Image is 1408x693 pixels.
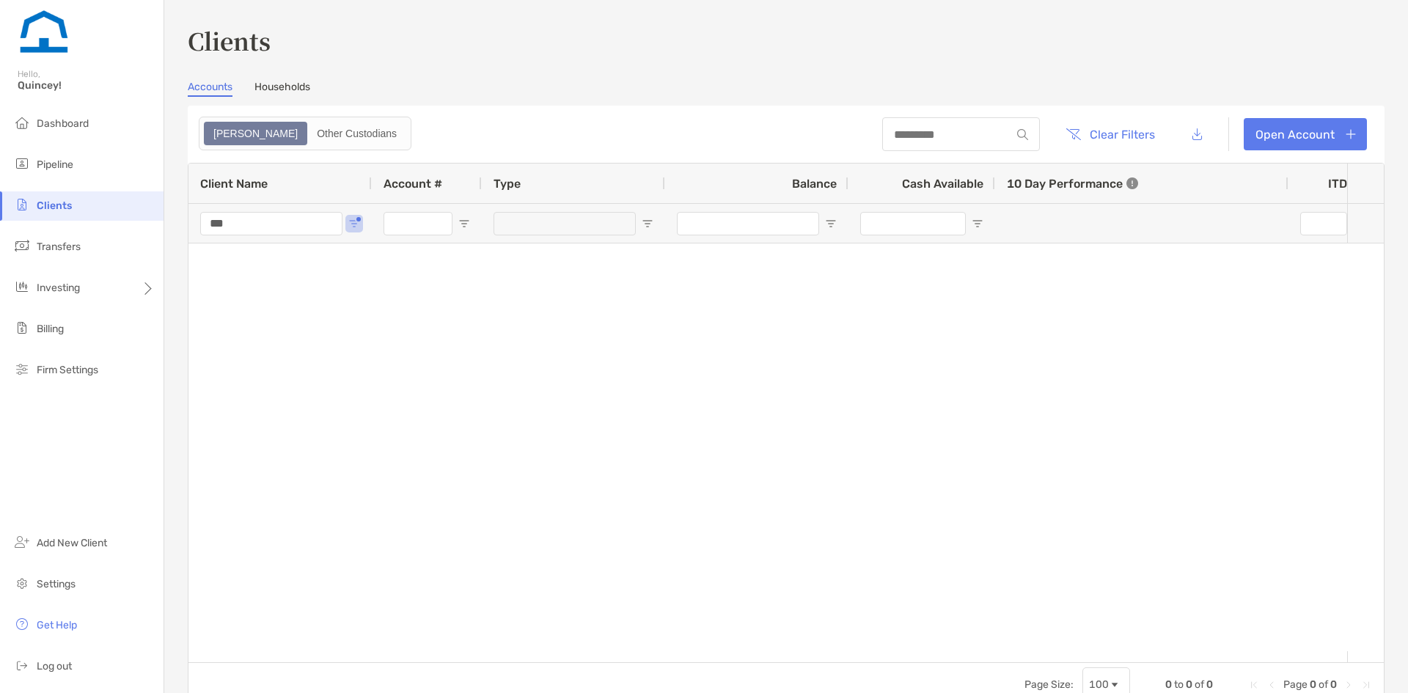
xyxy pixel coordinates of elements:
[1319,678,1328,691] span: of
[37,364,98,376] span: Firm Settings
[13,278,31,296] img: investing icon
[205,123,306,144] div: Zoe
[199,117,411,150] div: segmented control
[1328,177,1365,191] div: ITD
[494,177,521,191] span: Type
[13,237,31,254] img: transfers icon
[1165,678,1172,691] span: 0
[37,199,72,212] span: Clients
[1055,118,1166,150] button: Clear Filters
[13,196,31,213] img: clients icon
[37,537,107,549] span: Add New Client
[13,533,31,551] img: add_new_client icon
[792,177,837,191] span: Balance
[13,155,31,172] img: pipeline icon
[37,158,73,171] span: Pipeline
[825,218,837,230] button: Open Filter Menu
[1360,679,1372,691] div: Last Page
[37,117,89,130] span: Dashboard
[1266,679,1277,691] div: Previous Page
[1244,118,1367,150] a: Open Account
[200,177,268,191] span: Client Name
[13,656,31,674] img: logout icon
[1024,678,1074,691] div: Page Size:
[860,212,966,235] input: Cash Available Filter Input
[13,114,31,131] img: dashboard icon
[309,123,405,144] div: Other Custodians
[37,282,80,294] span: Investing
[37,323,64,335] span: Billing
[1300,212,1347,235] input: ITD Filter Input
[1007,164,1138,203] div: 10 Day Performance
[188,23,1385,57] h3: Clients
[1248,679,1260,691] div: First Page
[37,660,72,672] span: Log out
[1330,678,1337,691] span: 0
[972,218,983,230] button: Open Filter Menu
[677,212,819,235] input: Balance Filter Input
[1186,678,1192,691] span: 0
[1283,678,1308,691] span: Page
[37,619,77,631] span: Get Help
[188,81,232,97] a: Accounts
[1017,129,1028,140] img: input icon
[13,574,31,592] img: settings icon
[642,218,653,230] button: Open Filter Menu
[384,177,442,191] span: Account #
[1174,678,1184,691] span: to
[902,177,983,191] span: Cash Available
[348,218,360,230] button: Open Filter Menu
[18,6,70,59] img: Zoe Logo
[200,212,342,235] input: Client Name Filter Input
[37,578,76,590] span: Settings
[1343,679,1354,691] div: Next Page
[1206,678,1213,691] span: 0
[1310,678,1316,691] span: 0
[13,615,31,633] img: get-help icon
[458,218,470,230] button: Open Filter Menu
[1089,678,1109,691] div: 100
[13,319,31,337] img: billing icon
[1195,678,1204,691] span: of
[13,360,31,378] img: firm-settings icon
[18,79,155,92] span: Quincey!
[254,81,310,97] a: Households
[37,241,81,253] span: Transfers
[384,212,452,235] input: Account # Filter Input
